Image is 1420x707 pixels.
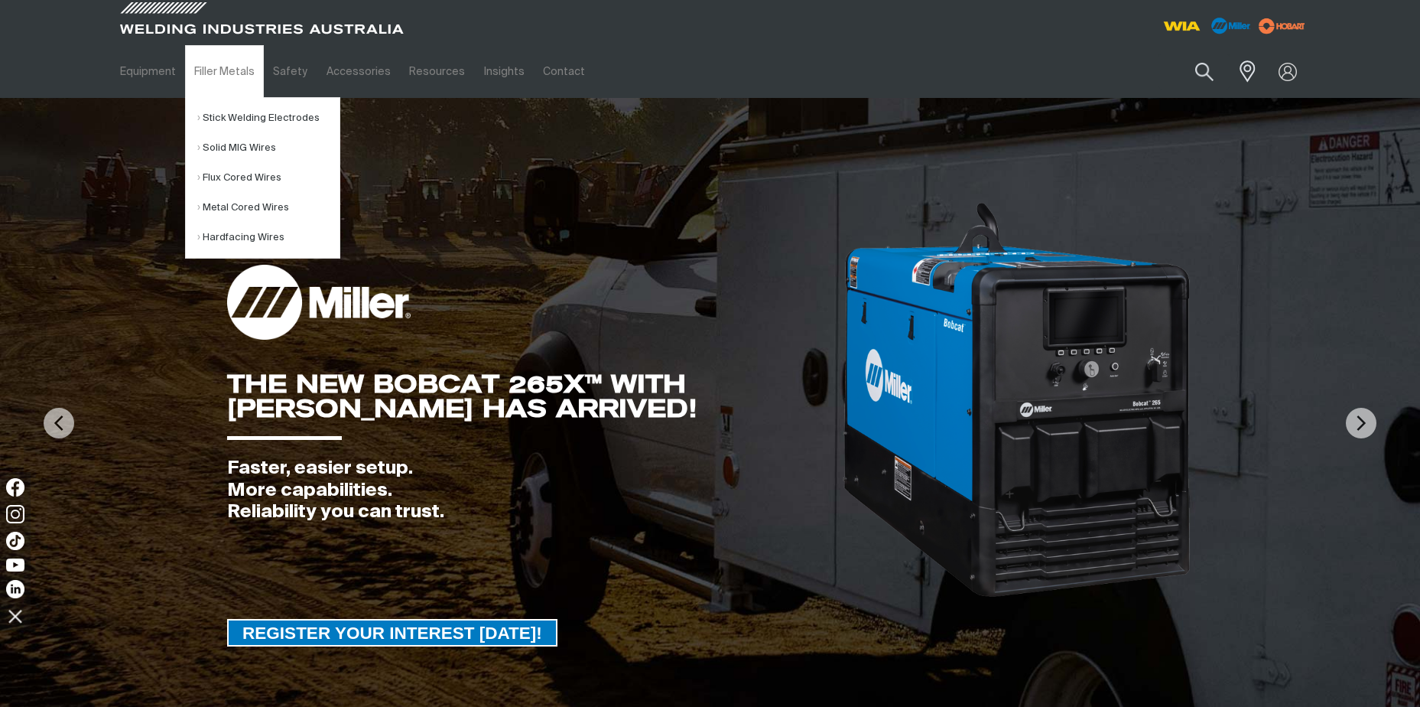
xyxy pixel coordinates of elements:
a: Accessories [317,45,400,98]
a: Solid MIG Wires [197,133,340,163]
a: Insights [474,45,533,98]
img: Facebook [6,478,24,497]
nav: Main [111,45,1010,98]
img: miller [1254,15,1310,37]
a: Hardfacing Wires [197,223,340,252]
img: YouTube [6,559,24,572]
a: Filler Metals [185,45,264,98]
span: REGISTER YOUR INTEREST [DATE]! [229,619,556,647]
img: PrevArrow [44,408,74,438]
button: Search products [1178,54,1230,90]
a: Equipment [111,45,185,98]
img: LinkedIn [6,580,24,598]
div: THE NEW BOBCAT 265X™ WITH [PERSON_NAME] HAS ARRIVED! [227,372,841,421]
a: Stick Welding Electrodes [197,103,340,133]
img: NextArrow [1346,408,1376,438]
a: Contact [534,45,594,98]
a: REGISTER YOUR INTEREST TODAY! [227,619,557,647]
a: Metal Cored Wires [197,193,340,223]
input: Product name or item number... [1158,54,1230,90]
ul: Filler Metals Submenu [185,97,340,259]
img: TikTok [6,532,24,550]
div: Faster, easier setup. More capabilities. Reliability you can trust. [227,458,841,523]
a: Safety [264,45,317,98]
img: Instagram [6,505,24,523]
img: hide socials [2,603,28,629]
a: Resources [400,45,474,98]
a: Flux Cored Wires [197,163,340,193]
